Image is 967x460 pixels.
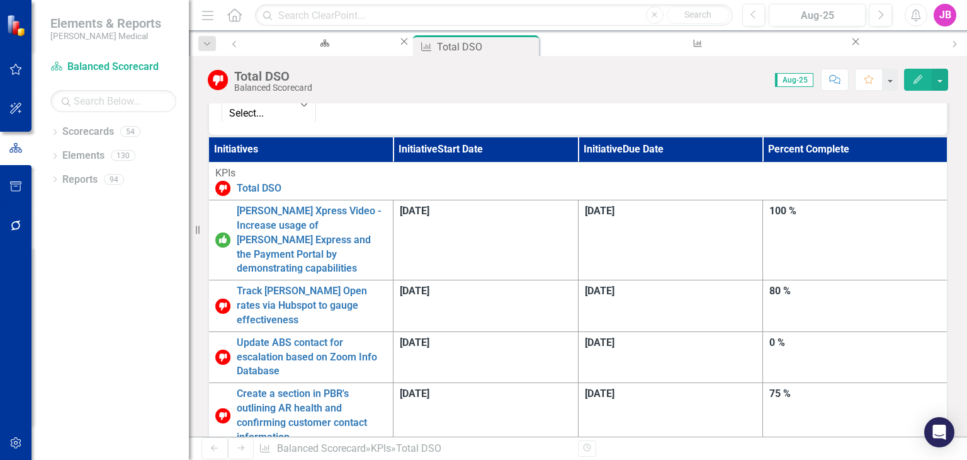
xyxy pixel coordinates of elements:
[769,204,941,219] div: 100 %
[247,35,398,51] a: Balanced Scorecard Welcome Page
[50,90,176,112] input: Search Below...
[208,280,393,332] td: Double-Click to Edit Right Click for Context Menu
[215,181,230,196] img: Below Target
[215,299,230,314] img: Below Target
[237,204,387,276] a: [PERSON_NAME] Xpress Video - Increase usage of [PERSON_NAME] Express and the Payment Portal by de...
[773,8,861,23] div: Aug-25
[62,149,105,163] a: Elements
[259,442,568,456] div: » »
[234,83,312,93] div: Balanced Scorecard
[578,200,763,280] td: Double-Click to Edit
[763,331,948,383] td: Double-Click to Edit
[215,166,941,181] div: KPIs
[578,331,763,383] td: Double-Click to Edit
[585,336,614,348] span: [DATE]
[400,205,429,217] span: [DATE]
[400,285,429,297] span: [DATE]
[237,181,941,196] a: Total DSO
[215,350,230,365] img: Below Target
[541,35,849,51] a: New Market Entry (Sales-Led, Acquisition, Starter Plant) (Within Last 12 Months)
[208,383,393,449] td: Double-Click to Edit Right Click for Context Menu
[208,331,393,383] td: Double-Click to Edit Right Click for Context Menu
[769,336,941,350] div: 0 %
[393,200,579,280] td: Double-Click to Edit
[50,31,161,41] small: [PERSON_NAME] Medical
[237,284,387,328] a: Track [PERSON_NAME] Open rates via Hubspot to gauge effectiveness
[208,70,228,90] img: Below Target
[50,60,176,74] a: Balanced Scorecard
[763,200,948,280] td: Double-Click to Edit
[120,127,140,137] div: 54
[763,383,948,449] td: Double-Click to Edit
[924,417,954,447] div: Open Intercom Messenger
[50,16,161,31] span: Elements & Reports
[578,383,763,449] td: Double-Click to Edit
[62,173,98,187] a: Reports
[393,280,579,332] td: Double-Click to Edit
[769,387,941,401] div: 75 %
[400,336,429,348] span: [DATE]
[104,174,124,185] div: 94
[400,388,429,400] span: [DATE]
[769,4,866,26] button: Aug-25
[667,6,730,24] button: Search
[259,47,387,63] div: Balanced Scorecard Welcome Page
[237,336,387,379] a: Update ABS contact for escalation based on Zoom Info Database
[111,151,135,161] div: 130
[437,39,536,55] div: Total DSO
[255,4,732,26] input: Search ClearPoint...
[6,14,28,36] img: ClearPoint Strategy
[229,106,276,121] div: Select...
[393,331,579,383] td: Double-Click to Edit
[585,285,614,297] span: [DATE]
[684,9,711,20] span: Search
[934,4,956,26] button: JB
[208,163,947,200] td: Double-Click to Edit Right Click for Context Menu
[237,387,387,444] a: Create a section in PBR's outlining AR health and confirming customer contact information
[62,125,114,139] a: Scorecards
[763,280,948,332] td: Double-Click to Edit
[578,280,763,332] td: Double-Click to Edit
[769,284,941,299] div: 80 %
[396,442,441,454] div: Total DSO
[371,442,391,454] a: KPIs
[277,442,366,454] a: Balanced Scorecard
[775,73,813,87] span: Aug-25
[208,200,393,280] td: Double-Click to Edit Right Click for Context Menu
[553,47,838,63] div: New Market Entry (Sales-Led, Acquisition, Starter Plant) (Within Last 12 Months)
[215,233,230,248] img: On or Above Target
[585,388,614,400] span: [DATE]
[215,408,230,423] img: Below Target
[393,383,579,449] td: Double-Click to Edit
[234,69,312,83] div: Total DSO
[585,205,614,217] span: [DATE]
